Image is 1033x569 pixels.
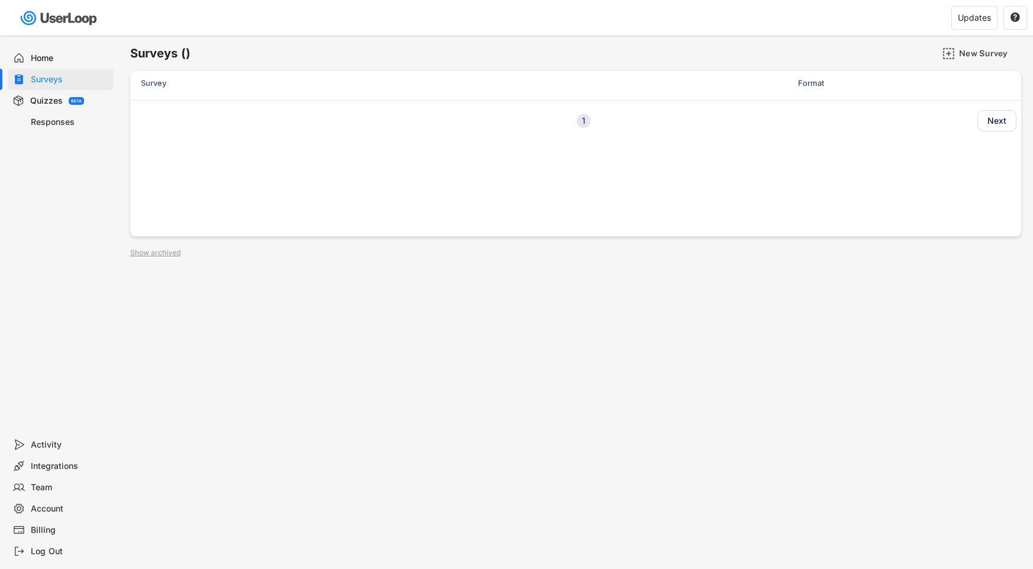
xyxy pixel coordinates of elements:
[130,249,181,256] div: Show archived
[31,482,109,493] div: Team
[798,78,916,88] div: Format
[31,53,109,64] div: Home
[31,525,109,536] div: Billing
[577,117,591,125] div: 1
[31,461,109,472] div: Integrations
[31,439,109,451] div: Activity
[31,503,109,515] div: Account
[958,14,991,22] div: Updates
[959,48,1018,59] div: New Survey
[942,47,955,60] img: AddMajor.svg
[18,6,101,30] img: userloop-logo-01.svg
[30,95,63,107] div: Quizzes
[977,110,1016,131] button: Next
[31,74,109,85] div: Surveys
[130,46,191,62] h6: Surveys ()
[141,78,791,88] div: Survey
[31,546,109,557] div: Log Out
[71,99,82,103] div: BETA
[1010,12,1021,23] button: 
[31,117,109,128] div: Responses
[1011,12,1020,22] text: 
